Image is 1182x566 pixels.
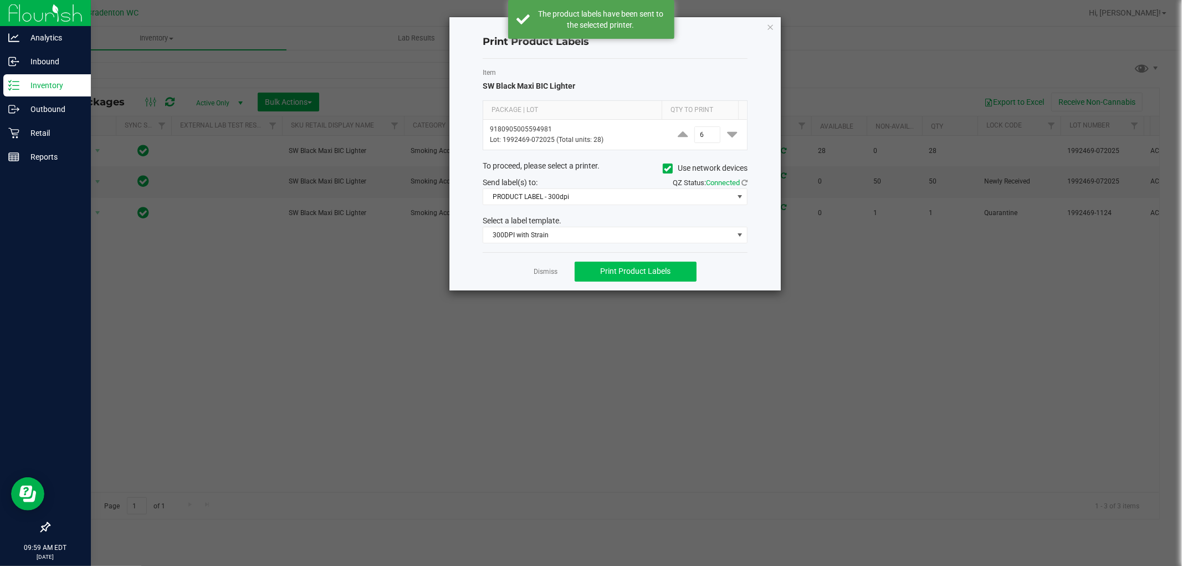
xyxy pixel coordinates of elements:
iframe: Resource center [11,477,44,511]
h4: Print Product Labels [483,35,748,49]
a: Dismiss [534,267,558,277]
p: 09:59 AM EDT [5,543,86,553]
inline-svg: Outbound [8,104,19,115]
p: 9180905005594981 [490,124,661,135]
p: Outbound [19,103,86,116]
span: QZ Status: [673,179,748,187]
button: Print Product Labels [575,262,697,282]
label: Item [483,68,748,78]
th: Package | Lot [483,101,662,120]
span: Connected [706,179,740,187]
label: Use network devices [663,162,748,174]
div: To proceed, please select a printer. [474,160,756,177]
div: Select a label template. [474,215,756,227]
span: Print Product Labels [600,267,671,276]
inline-svg: Inbound [8,56,19,67]
p: Retail [19,126,86,140]
span: Send label(s) to: [483,178,538,187]
th: Qty to Print [662,101,738,120]
inline-svg: Inventory [8,80,19,91]
p: [DATE] [5,553,86,561]
inline-svg: Reports [8,151,19,162]
p: Lot: 1992469-072025 (Total units: 28) [490,135,661,145]
inline-svg: Analytics [8,32,19,43]
span: PRODUCT LABEL - 300dpi [483,189,733,205]
span: SW Black Maxi BIC Lighter [483,81,575,90]
p: Reports [19,150,86,164]
div: The product labels have been sent to the selected printer. [536,8,666,30]
inline-svg: Retail [8,128,19,139]
span: 300DPI with Strain [483,227,733,243]
p: Inbound [19,55,86,68]
p: Analytics [19,31,86,44]
p: Inventory [19,79,86,92]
